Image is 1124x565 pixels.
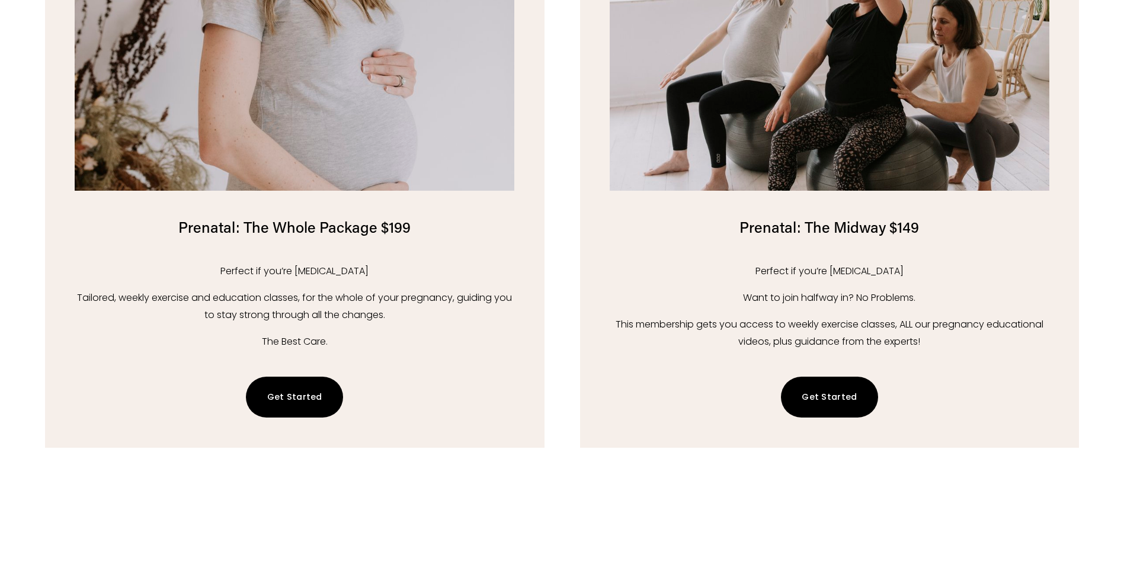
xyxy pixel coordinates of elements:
h2: Prenatal: The Midway $149 [610,217,1049,237]
h2: Prenatal: The Whole Package $199 [75,217,514,237]
p: Perfect if you’re [MEDICAL_DATA] [75,263,514,280]
p: Tailored, weekly exercise and education classes, for the whole of your pregnancy, guiding you to ... [75,290,514,324]
a: Get Started [781,377,878,418]
p: The Best Care. [75,333,514,351]
p: Perfect if you’re [MEDICAL_DATA] [610,263,1049,280]
p: This membership gets you access to weekly exercise classes, ALL our pregnancy educational videos,... [610,316,1049,351]
p: Want to join halfway in? No Problems. [610,290,1049,307]
a: Get Started [246,377,343,418]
